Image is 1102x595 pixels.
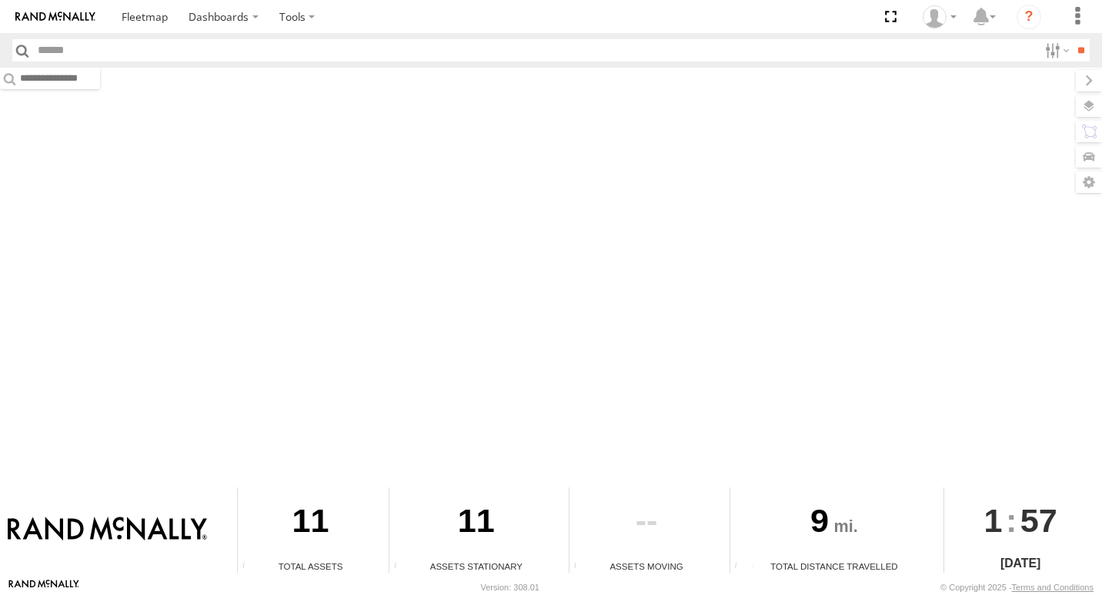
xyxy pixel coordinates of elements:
[1076,171,1102,193] label: Map Settings
[481,583,539,592] div: Version: 308.01
[15,12,95,22] img: rand-logo.svg
[944,487,1096,553] div: :
[917,5,962,28] div: Valeo Dash
[984,487,1003,553] span: 1
[1017,5,1041,29] i: ?
[730,487,939,560] div: 9
[569,561,593,573] div: Total number of assets current in transit.
[730,560,939,573] div: Total Distance Travelled
[944,554,1096,573] div: [DATE]
[238,487,383,560] div: 11
[389,487,563,560] div: 11
[238,560,383,573] div: Total Assets
[1020,487,1057,553] span: 57
[1012,583,1094,592] a: Terms and Conditions
[940,583,1094,592] div: © Copyright 2025 -
[8,517,207,543] img: Rand McNally
[389,560,563,573] div: Assets Stationary
[730,561,753,573] div: Total distance travelled by all assets within specified date range and applied filters
[8,580,79,595] a: Visit our Website
[569,560,724,573] div: Assets Moving
[1039,39,1072,61] label: Search Filter Options
[389,561,412,573] div: Total number of assets current stationary.
[238,561,261,573] div: Total number of Enabled Assets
